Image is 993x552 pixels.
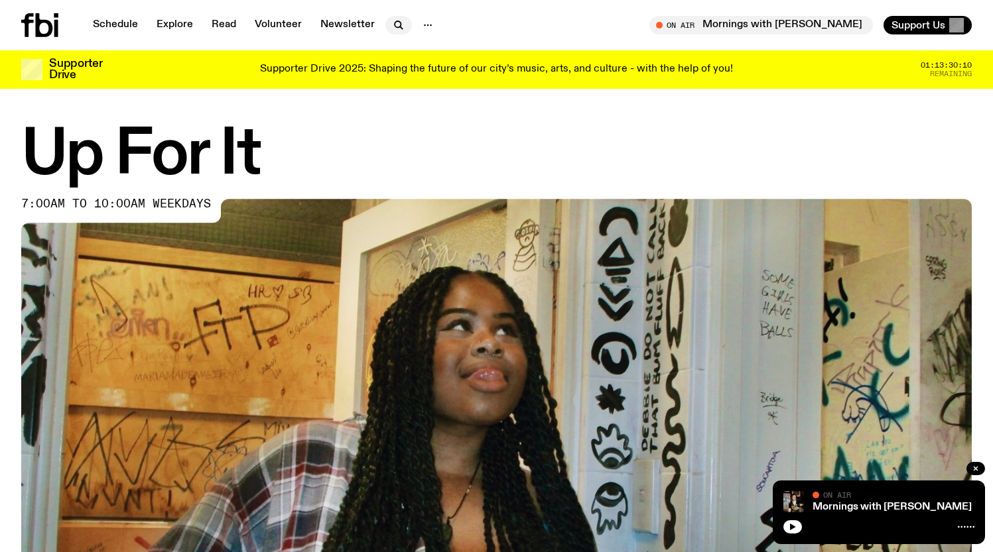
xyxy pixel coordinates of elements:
a: Explore [149,16,201,34]
a: Schedule [85,16,146,34]
button: Support Us [884,16,972,34]
span: Support Us [892,19,945,31]
span: 01:13:30:10 [921,62,972,69]
img: Sam blankly stares at the camera, brightly lit by a camera flash wearing a hat collared shirt and... [783,491,805,512]
a: Read [204,16,244,34]
p: Supporter Drive 2025: Shaping the future of our city’s music, arts, and culture - with the help o... [260,64,733,76]
span: 7:00am to 10:00am weekdays [21,199,211,209]
h1: Up For It [21,126,972,186]
span: On Air [823,490,851,499]
a: Mornings with [PERSON_NAME] [813,502,972,512]
span: Remaining [930,70,972,78]
a: Volunteer [247,16,310,34]
h3: Supporter Drive [49,58,102,81]
button: On AirMornings with [PERSON_NAME] [649,16,873,34]
a: Newsletter [312,16,383,34]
